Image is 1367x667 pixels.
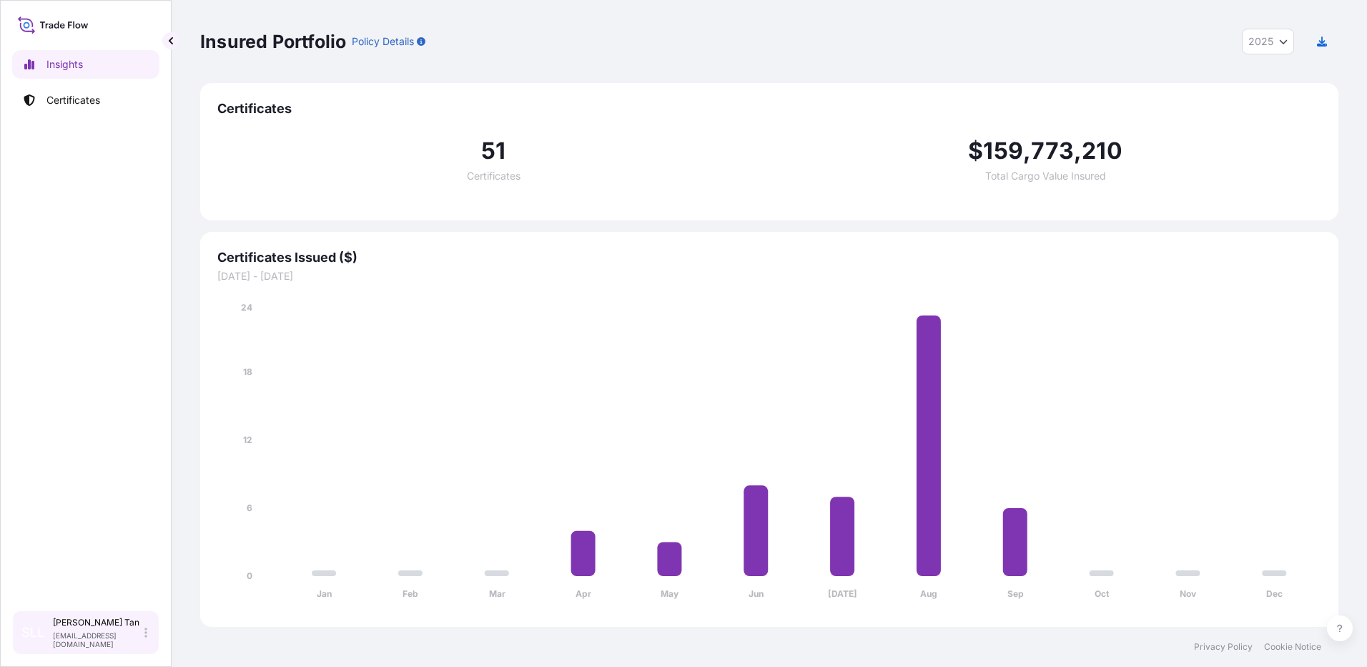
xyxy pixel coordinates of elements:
[968,140,983,162] span: $
[985,171,1106,181] span: Total Cargo Value Insured
[1242,29,1294,54] button: Year Selector
[489,588,505,599] tspan: Mar
[403,588,418,599] tspan: Feb
[352,34,414,49] p: Policy Details
[21,625,44,640] span: SLL
[828,588,857,599] tspan: [DATE]
[749,588,764,599] tspan: Jun
[1095,588,1110,599] tspan: Oct
[1194,641,1253,653] a: Privacy Policy
[1074,140,1082,162] span: ,
[217,100,1321,117] span: Certificates
[241,302,252,313] tspan: 24
[217,269,1321,283] span: [DATE] - [DATE]
[661,588,679,599] tspan: May
[1264,641,1321,653] a: Cookie Notice
[53,631,142,648] p: [EMAIL_ADDRESS][DOMAIN_NAME]
[1266,588,1283,599] tspan: Dec
[243,366,252,377] tspan: 18
[1023,140,1031,162] span: ,
[1082,140,1122,162] span: 210
[200,30,346,53] p: Insured Portfolio
[247,502,252,513] tspan: 6
[1248,34,1273,49] span: 2025
[920,588,937,599] tspan: Aug
[217,249,1321,266] span: Certificates Issued ($)
[247,570,252,581] tspan: 0
[481,140,505,162] span: 51
[1180,588,1197,599] tspan: Nov
[53,617,142,628] p: [PERSON_NAME] Tan
[46,93,100,107] p: Certificates
[467,171,520,181] span: Certificates
[1007,588,1024,599] tspan: Sep
[317,588,332,599] tspan: Jan
[1031,140,1074,162] span: 773
[46,57,83,72] p: Insights
[983,140,1023,162] span: 159
[243,434,252,445] tspan: 12
[12,86,159,115] a: Certificates
[576,588,591,599] tspan: Apr
[12,50,159,79] a: Insights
